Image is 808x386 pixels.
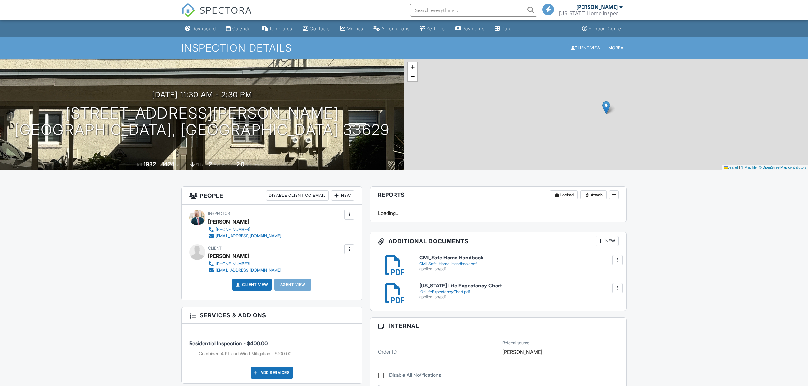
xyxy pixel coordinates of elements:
a: Zoom in [408,62,417,72]
div: Florida Home Inspector Services, LLC [559,10,623,17]
div: CMI_Safe_Home_Handbook.pdf [419,261,619,266]
a: Leaflet [724,165,738,169]
span: Inspector [208,211,230,216]
div: [PERSON_NAME] [208,251,249,261]
span: Residential Inspection - $400.00 [189,340,268,347]
div: Metrics [347,26,363,31]
a: Data [492,23,514,35]
a: © OpenStreetMap contributors [759,165,806,169]
div: Dashboard [192,26,216,31]
div: [PERSON_NAME] [576,4,618,10]
a: Client View [568,45,605,50]
img: Marker [602,101,610,114]
label: Order ID [378,348,397,355]
div: 1982 [143,161,156,168]
div: application/pdf [419,294,619,300]
div: Templates [269,26,292,31]
h3: People [182,187,362,205]
div: application/pdf [419,266,619,272]
div: Data [501,26,512,31]
div: 2.0 [236,161,244,168]
div: [PHONE_NUMBER] [216,227,250,232]
img: The Best Home Inspection Software - Spectora [181,3,195,17]
div: Disable Client CC Email [266,190,329,201]
a: Settings [417,23,448,35]
a: Client View [234,281,268,288]
h6: CMI_Safe Home Handbook [419,255,619,261]
div: [EMAIL_ADDRESS][DOMAIN_NAME] [216,233,281,238]
h3: Services & Add ons [182,307,362,324]
input: Search everything... [410,4,537,17]
span: slab [196,162,203,167]
a: Zoom out [408,72,417,81]
div: More [606,44,626,52]
span: SPECTORA [200,3,252,17]
span: + [411,63,415,71]
div: [PERSON_NAME] [208,217,249,226]
div: Automations [381,26,410,31]
label: Referral source [502,340,529,346]
div: 1424 [162,161,174,168]
a: [EMAIL_ADDRESS][DOMAIN_NAME] [208,233,281,239]
label: Disable All Notifications [378,372,441,380]
a: Automations (Basic) [371,23,412,35]
span: bathrooms [245,162,263,167]
div: Settings [427,26,445,31]
div: New [331,190,354,201]
h1: [STREET_ADDRESS][PERSON_NAME] [GEOGRAPHIC_DATA], [GEOGRAPHIC_DATA] 33629 [14,105,390,139]
span: − [411,72,415,80]
a: Payments [453,23,487,35]
a: Support Center [580,23,625,35]
h6: [US_STATE] Life Expectancy Chart [419,283,619,289]
h3: [DATE] 11:30 am - 2:30 pm [152,90,252,99]
span: bedrooms [213,162,230,167]
a: CMI_Safe Home Handbook CMI_Safe_Home_Handbook.pdf application/pdf [419,255,619,271]
div: IO-LifeExpectancyChart.pdf [419,289,619,294]
div: [EMAIL_ADDRESS][DOMAIN_NAME] [216,268,281,273]
div: Calendar [232,26,252,31]
div: 2 [209,161,212,168]
div: Add Services [251,367,293,379]
h3: Internal [370,318,626,334]
div: Support Center [589,26,623,31]
h3: Additional Documents [370,232,626,250]
a: Contacts [300,23,332,35]
h1: Inspection Details [181,42,627,53]
span: | [739,165,740,169]
a: Dashboard [183,23,219,35]
div: Payments [463,26,484,31]
a: [PHONE_NUMBER] [208,226,281,233]
a: [EMAIL_ADDRESS][DOMAIN_NAME] [208,267,281,273]
div: New [596,236,619,246]
a: [US_STATE] Life Expectancy Chart IO-LifeExpectancyChart.pdf application/pdf [419,283,619,299]
span: sq. ft. [175,162,184,167]
a: SPECTORA [181,9,252,22]
li: Service: Residential Inspection [189,328,354,362]
a: © MapTiler [741,165,758,169]
a: [PHONE_NUMBER] [208,261,281,267]
div: Client View [568,44,603,52]
div: [PHONE_NUMBER] [216,261,250,266]
a: Templates [260,23,295,35]
li: Add on: Combined 4 Pt. and Wind Mitigation [199,350,354,357]
span: Client [208,246,222,251]
div: Contacts [310,26,330,31]
span: Built [136,162,143,167]
a: Metrics [338,23,366,35]
a: Calendar [224,23,255,35]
